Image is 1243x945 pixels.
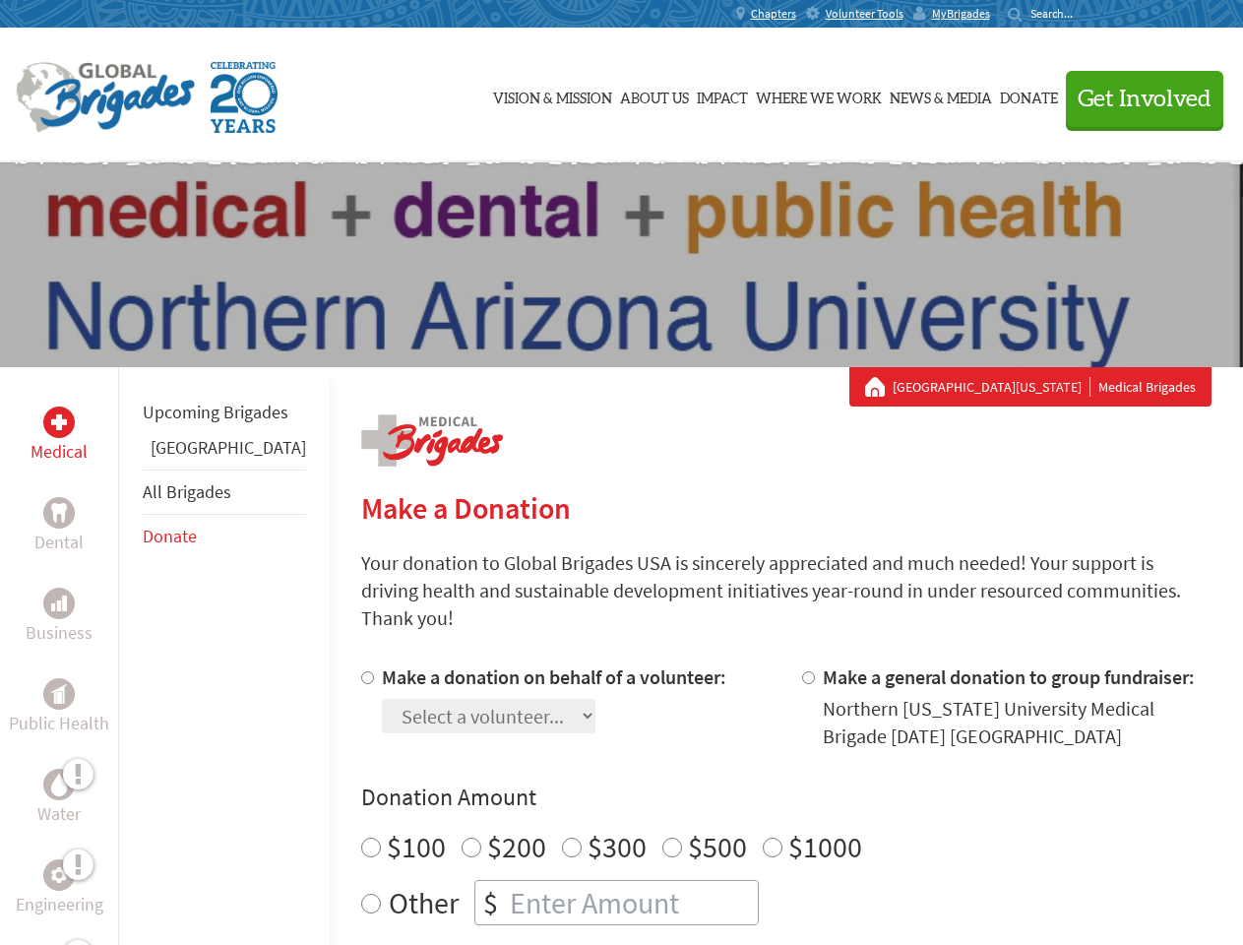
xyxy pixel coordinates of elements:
[143,480,231,503] a: All Brigades
[788,828,862,865] label: $1000
[1000,46,1058,145] a: Donate
[43,678,75,710] div: Public Health
[143,434,306,470] li: Greece
[487,828,546,865] label: $200
[143,515,306,558] li: Donate
[493,46,612,145] a: Vision & Mission
[361,782,1212,813] h4: Donation Amount
[43,407,75,438] div: Medical
[688,828,747,865] label: $500
[26,588,93,647] a: BusinessBusiness
[151,436,306,459] a: [GEOGRAPHIC_DATA]
[31,407,88,466] a: MedicalMedical
[31,438,88,466] p: Medical
[16,62,195,133] img: Global Brigades Logo
[361,414,503,467] img: logo-medical.png
[34,529,84,556] p: Dental
[932,6,990,22] span: MyBrigades
[26,619,93,647] p: Business
[51,596,67,611] img: Business
[826,6,903,22] span: Volunteer Tools
[143,401,288,423] a: Upcoming Brigades
[361,490,1212,526] h2: Make a Donation
[143,470,306,515] li: All Brigades
[751,6,796,22] span: Chapters
[588,828,647,865] label: $300
[43,859,75,891] div: Engineering
[143,525,197,547] a: Donate
[211,62,278,133] img: Global Brigades Celebrating 20 Years
[890,46,992,145] a: News & Media
[387,828,446,865] label: $100
[893,377,1090,397] a: [GEOGRAPHIC_DATA][US_STATE]
[16,859,103,918] a: EngineeringEngineering
[756,46,882,145] a: Where We Work
[51,684,67,704] img: Public Health
[697,46,748,145] a: Impact
[382,664,726,689] label: Make a donation on behalf of a volunteer:
[43,497,75,529] div: Dental
[1066,71,1223,127] button: Get Involved
[51,773,67,795] img: Water
[1078,88,1212,111] span: Get Involved
[43,769,75,800] div: Water
[9,678,109,737] a: Public HealthPublic Health
[16,891,103,918] p: Engineering
[1030,6,1087,21] input: Search...
[34,497,84,556] a: DentalDental
[865,377,1196,397] div: Medical Brigades
[823,695,1212,750] div: Northern [US_STATE] University Medical Brigade [DATE] [GEOGRAPHIC_DATA]
[475,881,506,924] div: $
[9,710,109,737] p: Public Health
[37,769,81,828] a: WaterWater
[143,391,306,434] li: Upcoming Brigades
[389,880,459,925] label: Other
[51,503,67,522] img: Dental
[43,588,75,619] div: Business
[620,46,689,145] a: About Us
[823,664,1195,689] label: Make a general donation to group fundraiser:
[506,881,758,924] input: Enter Amount
[51,414,67,430] img: Medical
[51,867,67,883] img: Engineering
[361,549,1212,632] p: Your donation to Global Brigades USA is sincerely appreciated and much needed! Your support is dr...
[37,800,81,828] p: Water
